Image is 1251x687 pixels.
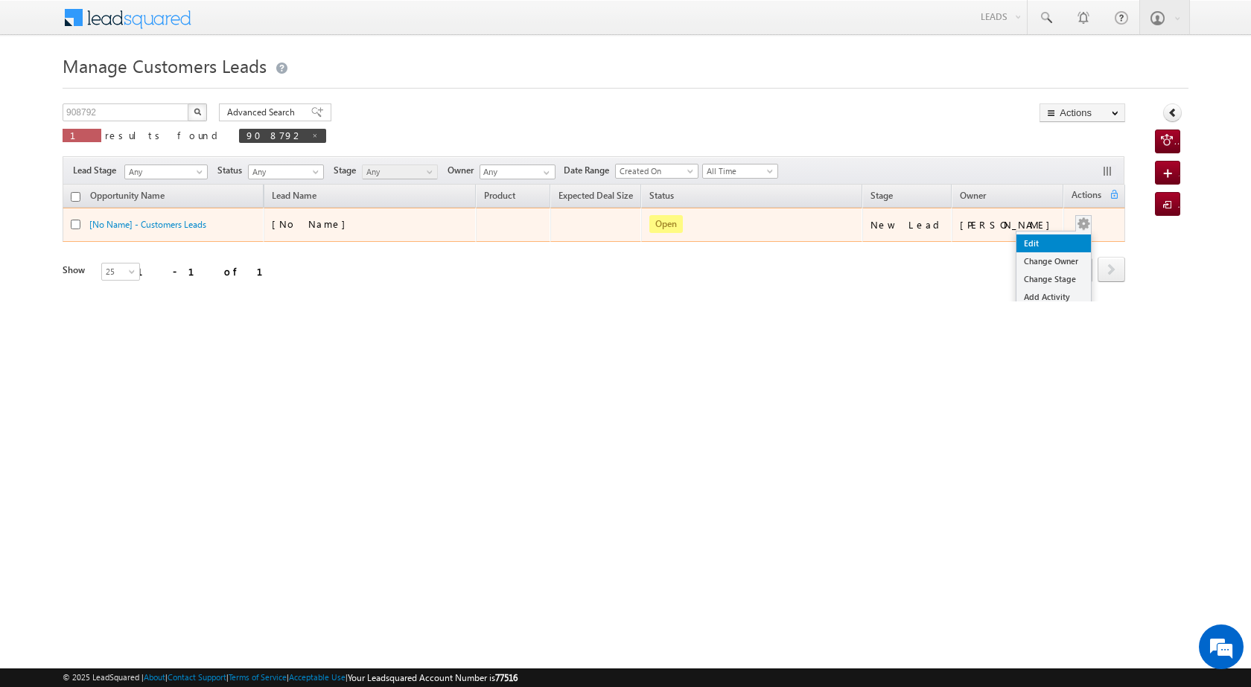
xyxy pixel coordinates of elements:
[1098,257,1125,282] span: next
[71,192,80,202] input: Check all records
[649,215,683,233] span: Open
[289,672,346,682] a: Acceptable Use
[264,188,324,207] span: Lead Name
[334,164,362,177] span: Stage
[484,190,515,201] span: Product
[615,164,698,179] a: Created On
[227,106,299,119] span: Advanced Search
[77,78,250,98] div: Chat with us now
[1016,252,1091,270] a: Change Owner
[863,188,900,207] a: Stage
[702,164,778,179] a: All Time
[194,108,201,115] img: Search
[616,164,693,178] span: Created On
[105,129,223,141] span: results found
[272,217,353,230] span: [No Name]
[558,190,633,201] span: Expected Deal Size
[19,138,272,446] textarea: Type your message and hit 'Enter'
[229,672,287,682] a: Terms of Service
[1064,187,1109,206] span: Actions
[246,129,304,141] span: 908792
[642,188,681,207] a: Status
[870,218,945,231] div: New Lead
[1016,270,1091,288] a: Change Stage
[703,164,774,178] span: All Time
[125,165,203,179] span: Any
[1016,234,1091,252] a: Edit
[203,458,270,479] em: Start Chat
[63,263,89,277] div: Show
[363,165,433,179] span: Any
[217,164,248,177] span: Status
[551,188,640,207] a: Expected Deal Size
[1016,288,1091,306] a: Add Activity
[348,672,518,683] span: Your Leadsquared Account Number is
[63,671,518,685] span: © 2025 LeadSquared | | | | |
[1040,103,1125,122] button: Actions
[63,54,267,77] span: Manage Customers Leads
[25,78,63,98] img: d_60004797649_company_0_60004797649
[83,188,172,207] a: Opportunity Name
[248,164,324,179] a: Any
[480,164,556,179] input: Type to Search
[168,672,226,682] a: Contact Support
[362,164,438,179] a: Any
[101,263,140,281] a: 25
[249,165,319,179] span: Any
[448,164,480,177] span: Owner
[535,165,554,180] a: Show All Items
[70,129,94,141] span: 1
[89,219,206,230] a: [No Name] - Customers Leads
[564,164,615,177] span: Date Range
[137,263,281,280] div: 1 - 1 of 1
[102,265,141,278] span: 25
[124,164,208,179] a: Any
[144,672,165,682] a: About
[495,672,518,683] span: 77516
[960,190,986,201] span: Owner
[870,190,893,201] span: Stage
[90,190,165,201] span: Opportunity Name
[73,164,122,177] span: Lead Stage
[244,7,280,43] div: Minimize live chat window
[1098,258,1125,282] a: next
[960,218,1057,231] div: [PERSON_NAME]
